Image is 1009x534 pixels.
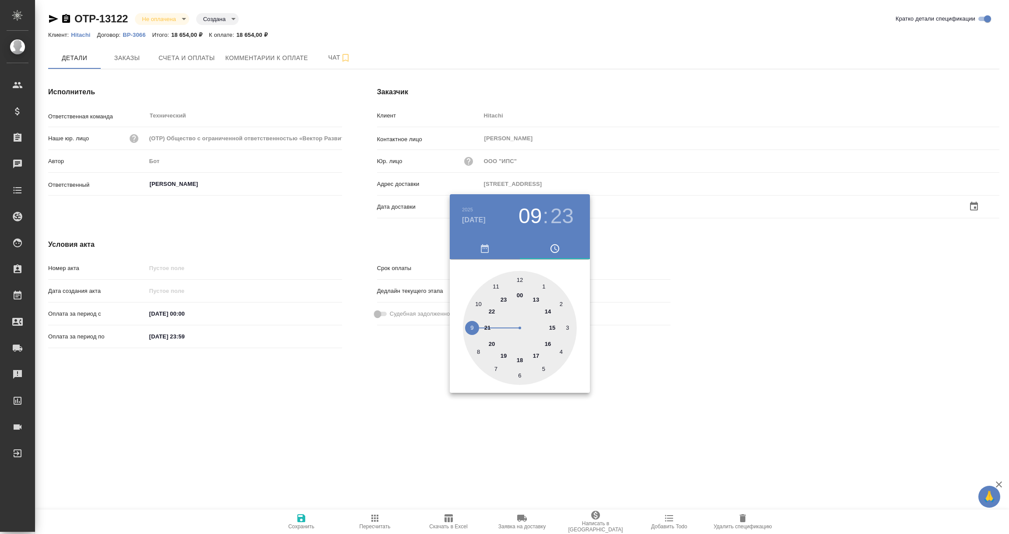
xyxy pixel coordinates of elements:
[462,215,486,225] button: [DATE]
[462,207,473,212] button: 2025
[550,204,574,228] button: 23
[543,204,548,228] h3: :
[519,204,542,228] button: 09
